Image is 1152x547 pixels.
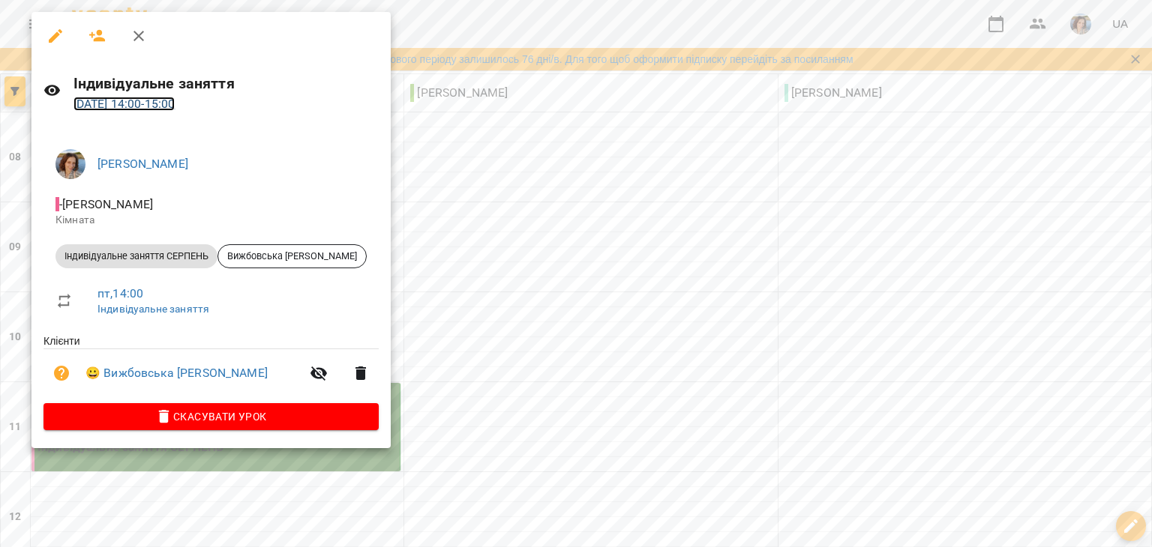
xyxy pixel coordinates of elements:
a: Індивідуальне заняття [97,303,209,315]
span: - [PERSON_NAME] [55,197,156,211]
a: пт , 14:00 [97,286,143,300]
button: Скасувати Урок [43,403,379,430]
h6: Індивідуальне заняття [73,72,379,95]
span: Індивідуальне заняття СЕРПЕНЬ [55,250,217,263]
a: 😀 Вижбовська [PERSON_NAME] [85,364,268,382]
a: [DATE] 14:00-15:00 [73,97,175,111]
img: bf8b94f3f9fb03d2e0758250d0d5aea0.jpg [55,149,85,179]
a: [PERSON_NAME] [97,157,188,171]
p: Кімната [55,213,367,228]
ul: Клієнти [43,333,379,403]
span: Вижбовська [PERSON_NAME] [218,250,366,263]
span: Скасувати Урок [55,408,367,426]
div: Вижбовська [PERSON_NAME] [217,244,367,268]
button: Візит ще не сплачено. Додати оплату? [43,355,79,391]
